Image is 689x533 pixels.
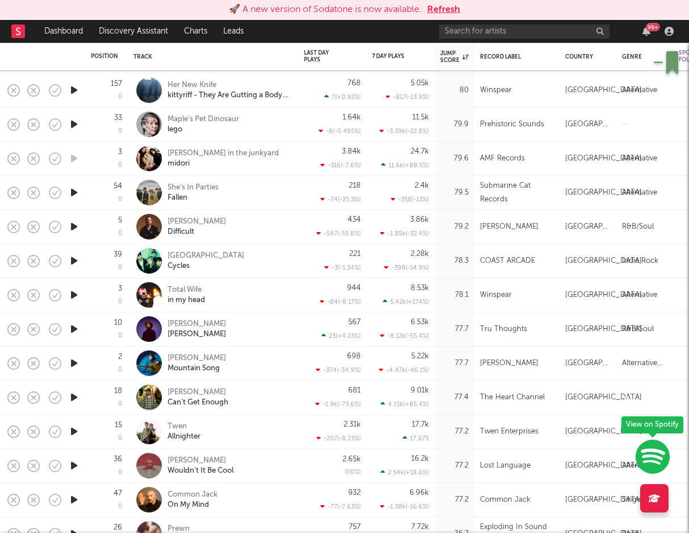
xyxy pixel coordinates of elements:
div: R&B/Soul [622,323,654,336]
div: 932 [348,489,361,497]
div: 3 [118,285,122,292]
div: Total Wife [168,285,205,295]
div: 79.6 [440,152,469,166]
div: Common Jack [480,493,531,507]
div: [GEOGRAPHIC_DATA] [168,251,244,261]
div: [PERSON_NAME] [480,357,538,370]
div: 17,675 [403,435,429,442]
div: Alternative [622,186,657,200]
div: 768 [348,80,361,87]
a: Her New Knifekittyriff - They Are Gutting a Body of Water: re [168,80,290,101]
div: 2.54k ( +18.6 % ) [381,469,429,476]
div: [GEOGRAPHIC_DATA] [565,323,642,336]
a: [PERSON_NAME]Wouldn't It Be Cool [168,456,233,476]
div: Fallen [168,193,219,203]
div: 218 [349,182,361,189]
a: [PERSON_NAME]Mountain Song [168,353,226,374]
div: 77.2 [440,425,469,439]
div: 🚀 A new version of Sodatone is now available. [229,3,421,16]
div: Mountain Song [168,363,226,374]
div: Prehistoric Sounds [480,118,544,131]
div: 567 [348,319,361,326]
div: Record Label [480,53,548,60]
div: -1.38k ( -16.6 % ) [380,503,429,510]
button: 99+ [642,27,650,36]
a: [PERSON_NAME][PERSON_NAME] [168,319,226,340]
div: [PERSON_NAME] [168,329,226,340]
div: 2.4k [415,182,429,189]
div: Tru Thoughts [480,323,527,336]
div: 77.7 [440,323,469,336]
div: 78.3 [440,254,469,268]
div: Can’t Get Enough [168,398,228,408]
a: Dashboard [36,20,91,43]
div: Jump Score [440,50,469,64]
div: 221 [349,250,361,258]
div: 0 [118,333,122,339]
div: -77 ( -7.63 % ) [320,503,361,510]
div: 16.2k [411,455,429,462]
div: 681 [348,387,361,394]
div: 47 [114,490,122,497]
div: 5.42k ( +174 % ) [383,298,429,305]
div: Position [91,53,118,60]
div: 4.15k ( +85.4 % ) [381,400,429,408]
div: Submarine Cat Records [480,179,554,206]
div: Cycles [168,261,244,271]
div: 3.86k [410,216,429,224]
div: Last Day Plays [304,49,344,63]
div: Twen [168,422,201,432]
button: Refresh [427,3,460,16]
div: [PERSON_NAME] [168,387,228,398]
div: 17.7k [412,421,429,428]
div: lego [168,125,239,135]
div: 77.2 [440,459,469,473]
div: Singer/Songwriter [622,493,667,507]
div: 1.64k [343,114,361,121]
div: 8.53k [411,284,429,292]
a: Charts [176,20,215,43]
div: Her New Knife [168,80,290,90]
div: AMF Records [480,152,525,166]
div: [GEOGRAPHIC_DATA] [565,288,642,302]
div: 77.7 [440,357,469,370]
div: Common Jack [168,490,218,500]
div: 9.01k [411,387,429,394]
div: 0 [118,299,122,305]
div: The Heart Channel [480,391,545,404]
div: [PERSON_NAME] [168,217,226,227]
div: 39 [114,251,122,258]
a: Leads [215,20,252,43]
div: 5.05k [411,80,429,87]
div: 2.65k [343,456,361,463]
div: Lost Language [480,459,531,473]
div: View on Spotify [621,416,683,433]
div: Alternative [622,288,657,302]
div: [GEOGRAPHIC_DATA] [565,84,642,97]
div: [GEOGRAPHIC_DATA] [565,220,611,234]
div: 2.28k [411,250,429,258]
div: -3 ( -1.34 % ) [324,264,361,271]
div: -374 ( -34.9 % ) [316,366,361,374]
div: 0 [118,469,122,476]
div: 944 [347,284,361,292]
div: [GEOGRAPHIC_DATA] [565,391,642,404]
div: 7 ( +0.92 % ) [324,93,361,101]
div: 33 [114,114,122,122]
div: [GEOGRAPHIC_DATA] [565,357,611,370]
div: kittyriff - They Are Gutting a Body of Water: re [168,90,290,101]
div: [GEOGRAPHIC_DATA] [565,152,642,166]
div: 36 [114,456,122,463]
div: Indie Rock [622,254,658,268]
div: 15 [115,422,122,429]
div: Winspear [480,288,512,302]
div: 79.2 [440,220,469,234]
div: 698 [347,353,361,360]
div: 6.53k [411,319,429,326]
div: 11.5k [412,114,429,121]
div: R&B/Soul [622,220,654,234]
div: [PERSON_NAME] [168,353,226,363]
div: 0 [118,265,122,271]
a: Discovery Assistant [91,20,176,43]
div: 11.6k ( +88.5 % ) [381,162,429,169]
